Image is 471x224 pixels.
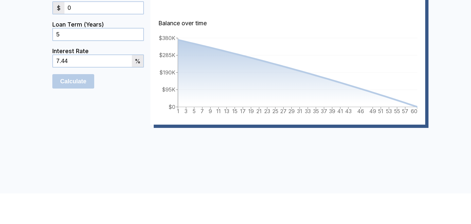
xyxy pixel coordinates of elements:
tspan: $190K [159,69,175,76]
input: Calculate [52,74,94,89]
tspan: 31 [297,108,302,115]
tspan: 1 [177,108,179,115]
tspan: 3 [184,108,187,115]
div: % [132,55,143,67]
tspan: 43 [345,108,352,115]
tspan: 5 [193,108,196,115]
tspan: 29 [288,108,295,115]
p: Balance over time [158,18,417,28]
tspan: 15 [232,108,237,115]
tspan: 19 [248,108,254,115]
tspan: 39 [329,108,335,115]
tspan: 11 [216,108,221,115]
tspan: 57 [402,108,408,115]
tspan: 7 [201,108,204,115]
tspan: 55 [394,108,400,115]
tspan: 13 [224,108,229,115]
tspan: $0 [168,104,175,110]
input: 0 [53,55,132,67]
tspan: $380K [159,35,175,41]
tspan: 35 [313,108,319,115]
tspan: 51 [378,108,383,115]
tspan: 60 [411,108,417,115]
tspan: 46 [357,108,364,115]
tspan: 23 [264,108,270,115]
tspan: 33 [305,108,311,115]
input: 0 [53,29,143,40]
tspan: 49 [369,108,376,115]
div: $ [53,2,64,14]
tspan: 9 [209,108,212,115]
tspan: 53 [386,108,392,115]
tspan: $95K [162,87,175,93]
tspan: 21 [256,108,262,115]
div: Interest Rate [52,48,144,54]
tspan: 37 [321,108,327,115]
tspan: 41 [337,108,343,115]
input: 0 [64,2,143,14]
tspan: 25 [272,108,278,115]
div: Loan Term (Years) [52,21,144,28]
tspan: $285K [159,52,175,59]
tspan: 17 [240,108,246,115]
tspan: 27 [280,108,287,115]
